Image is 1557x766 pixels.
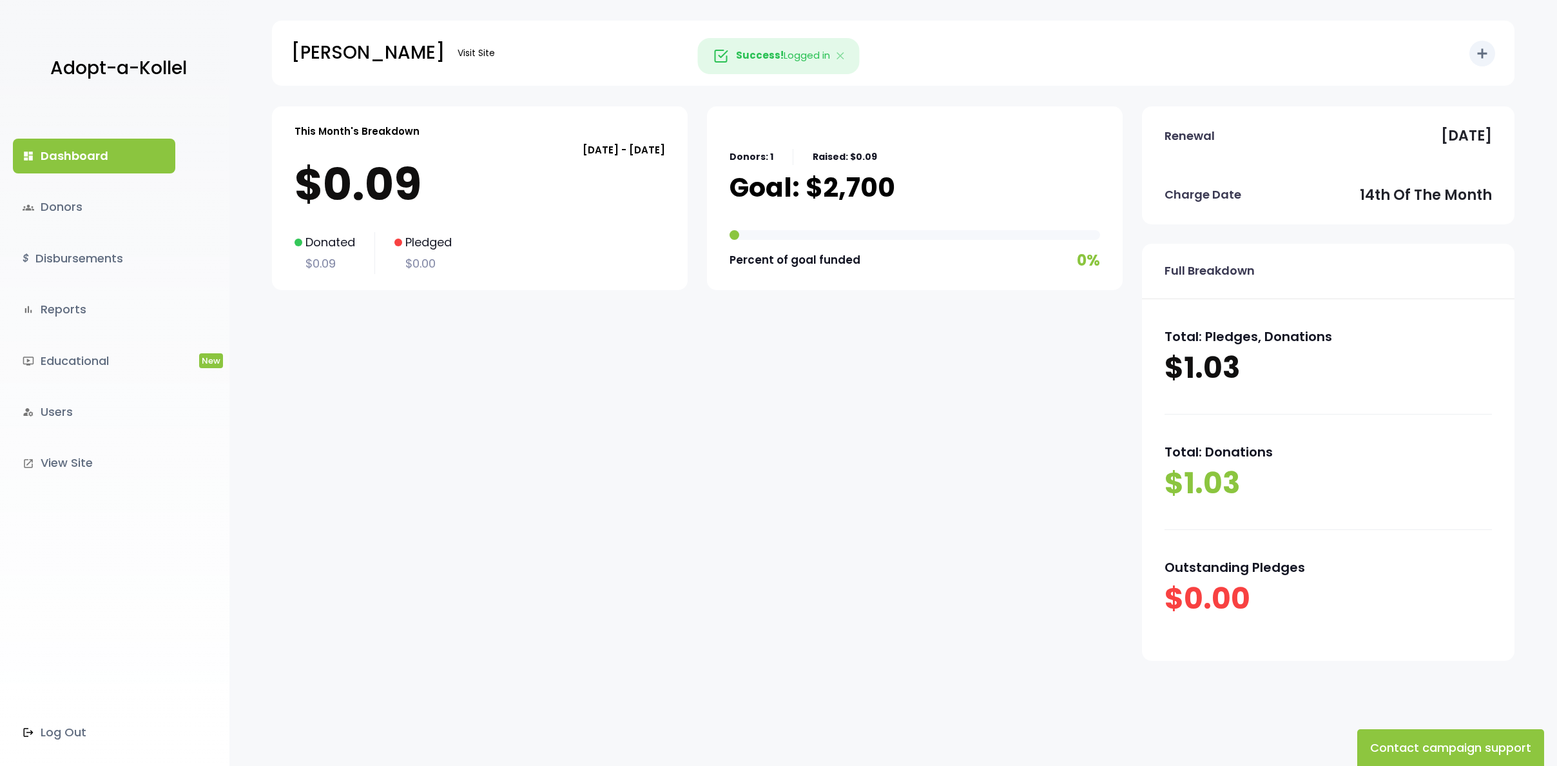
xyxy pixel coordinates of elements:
i: bar_chart [23,304,34,315]
p: $0.00 [394,253,452,274]
i: $ [23,250,29,268]
a: Adopt-a-Kollel [44,37,187,100]
span: New [199,353,223,368]
div: Logged in [698,38,860,74]
p: [DATE] - [DATE] [295,141,665,159]
p: Donors: 1 [730,149,773,165]
i: dashboard [23,150,34,162]
i: launch [23,458,34,469]
i: ondemand_video [23,355,34,367]
p: Donated [295,232,355,253]
p: Raised: $0.09 [813,149,877,165]
p: $1.03 [1165,464,1492,504]
p: Renewal [1165,126,1215,146]
p: Goal: $2,700 [730,172,895,204]
a: ondemand_videoEducationalNew [13,344,175,378]
strong: Success! [736,49,784,63]
span: groups [23,202,34,213]
a: Log Out [13,715,175,750]
a: dashboardDashboard [13,139,175,173]
i: add [1475,46,1490,61]
p: This Month's Breakdown [295,123,420,140]
p: Adopt-a-Kollel [50,52,187,84]
button: Contact campaign support [1357,729,1544,766]
button: Close [822,39,859,74]
a: launchView Site [13,446,175,480]
p: Charge Date [1165,184,1241,205]
button: add [1469,41,1495,66]
a: manage_accountsUsers [13,395,175,429]
i: manage_accounts [23,406,34,418]
p: Outstanding Pledges [1165,556,1492,579]
p: $0.09 [295,253,355,274]
p: 14th of the month [1360,182,1492,208]
p: [PERSON_NAME] [291,37,445,69]
p: 0% [1077,246,1100,274]
p: $1.03 [1165,348,1492,388]
p: Total: Pledges, Donations [1165,325,1492,348]
p: $0.00 [1165,579,1492,619]
p: Percent of goal funded [730,250,860,270]
p: $0.09 [295,159,665,210]
p: Total: Donations [1165,440,1492,464]
p: Pledged [394,232,452,253]
p: [DATE] [1441,123,1492,149]
a: $Disbursements [13,241,175,276]
a: bar_chartReports [13,292,175,327]
p: Full Breakdown [1165,260,1255,281]
a: Visit Site [451,41,501,66]
a: groupsDonors [13,190,175,224]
